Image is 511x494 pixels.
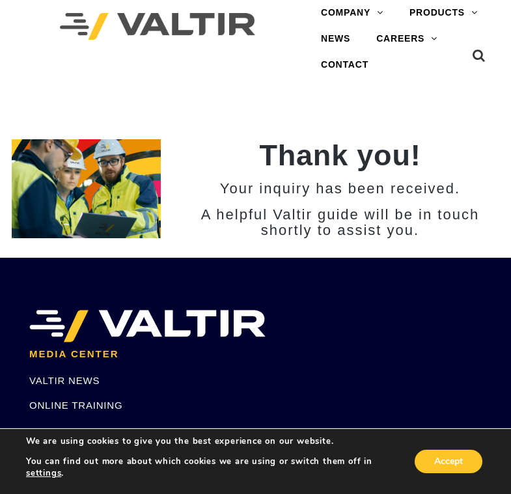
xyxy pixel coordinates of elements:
a: VALTIR NEWS [29,375,100,386]
h3: Your inquiry has been received. [180,181,499,197]
button: settings [26,467,61,479]
a: CAREERS [363,26,450,52]
a: NEWS [308,26,363,52]
p: You can find out more about which cookies we are using or switch them off in . [26,456,396,479]
a: ONLINE TRAINING [29,400,122,411]
h3: A helpful Valtir guide will be in touch shortly to assist you. [180,207,499,238]
strong: Thank you! [259,139,421,172]
h2: MEDIA CENTER [29,349,482,360]
button: Accept [415,450,482,473]
a: CONTACT [308,52,381,78]
p: We are using cookies to give you the best experience on our website. [26,435,396,447]
img: VALTIR [29,310,266,342]
img: 2 Home_Team [12,139,161,238]
img: Valtir [60,13,255,40]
